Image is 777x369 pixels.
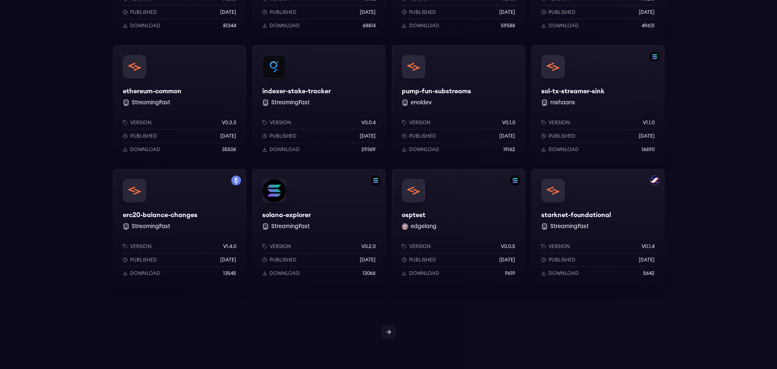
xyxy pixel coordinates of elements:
[549,133,576,139] p: Published
[130,243,152,250] p: Version
[409,146,439,153] p: Download
[271,222,310,231] button: StreamingFast
[223,270,236,277] p: 13545
[360,9,376,15] p: [DATE]
[270,243,291,250] p: Version
[409,257,436,263] p: Published
[549,270,579,277] p: Download
[409,119,431,126] p: Version
[409,22,439,29] p: Download
[270,270,300,277] p: Download
[270,22,300,29] p: Download
[531,45,664,163] a: Filter by solana networksol-tx-streamer-sinksol-tx-streamer-sink roshaansVersionv1.1.0Published[D...
[222,146,236,153] p: 35506
[363,270,376,277] p: 13066
[549,22,579,29] p: Download
[550,222,589,231] button: StreamingFast
[361,146,376,153] p: 29369
[222,119,236,126] p: v0.3.3
[130,119,152,126] p: Version
[130,257,157,263] p: Published
[392,45,525,163] a: pump-fun-substreamspump-fun-substreams enoldevVersionv0.1.0Published[DATE]Download19162
[503,146,515,153] p: 19162
[411,99,432,107] button: enoldev
[499,133,515,139] p: [DATE]
[531,169,664,286] a: Filter by starknet networkstarknet-foundationalstarknet-foundational StreamingFastVersionv0.1.4Pu...
[113,169,246,286] a: Filter by mainnet networkerc20-balance-changeserc20-balance-changes StreamingFastVersionv1.4.0Pub...
[650,52,660,62] img: Filter by solana network
[409,133,436,139] p: Published
[639,257,655,263] p: [DATE]
[549,9,576,15] p: Published
[499,257,515,263] p: [DATE]
[220,133,236,139] p: [DATE]
[270,133,297,139] p: Published
[550,99,575,107] button: roshaans
[231,176,241,185] img: Filter by mainnet network
[113,45,246,163] a: ethereum-commonethereum-common StreamingFastVersionv0.3.3Published[DATE]Download35506
[371,176,381,185] img: Filter by solana network
[639,9,655,15] p: [DATE]
[132,99,170,107] button: StreamingFast
[392,169,525,286] a: Filter by solana networkosptestosptestedgelang edgelangVersionv0.0.5Published[DATE]Download9619
[130,146,160,153] p: Download
[642,146,655,153] p: 16690
[132,222,170,231] button: StreamingFast
[360,257,376,263] p: [DATE]
[130,133,157,139] p: Published
[549,146,579,153] p: Download
[642,243,655,250] p: v0.1.4
[130,270,160,277] p: Download
[642,22,655,29] p: 49631
[223,22,236,29] p: 81344
[220,257,236,263] p: [DATE]
[505,270,515,277] p: 9619
[409,9,436,15] p: Published
[411,222,436,231] button: edgelang
[549,119,570,126] p: Version
[270,9,297,15] p: Published
[360,133,376,139] p: [DATE]
[270,257,297,263] p: Published
[643,119,655,126] p: v1.1.0
[270,146,300,153] p: Download
[499,9,515,15] p: [DATE]
[409,270,439,277] p: Download
[270,119,291,126] p: Version
[549,257,576,263] p: Published
[252,169,385,286] a: Filter by solana networksolana-explorersolana-explorer StreamingFastVersionv0.2.0Published[DATE]D...
[501,22,515,29] p: 59588
[252,45,385,163] a: indexer-stake-trackerindexer-stake-tracker StreamingFastVersionv0.0.4Published[DATE]Download29369
[271,99,310,107] button: StreamingFast
[510,176,520,185] img: Filter by solana network
[130,9,157,15] p: Published
[502,119,515,126] p: v0.1.0
[223,243,236,250] p: v1.4.0
[639,133,655,139] p: [DATE]
[409,243,431,250] p: Version
[363,22,376,29] p: 68814
[501,243,515,250] p: v0.0.5
[361,119,376,126] p: v0.0.4
[549,243,570,250] p: Version
[650,176,660,185] img: Filter by starknet network
[220,9,236,15] p: [DATE]
[361,243,376,250] p: v0.2.0
[643,270,655,277] p: 5642
[130,22,160,29] p: Download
